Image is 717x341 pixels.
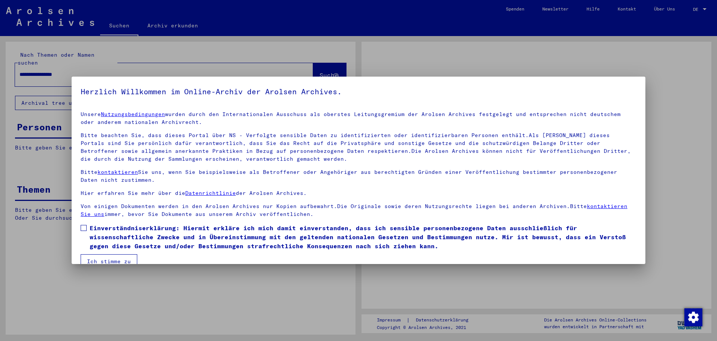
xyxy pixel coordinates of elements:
span: Einverständniserklärung: Hiermit erkläre ich mich damit einverstanden, dass ich sensible personen... [90,223,636,250]
p: Bitte beachten Sie, dass dieses Portal über NS - Verfolgte sensible Daten zu identifizierten oder... [81,131,636,163]
p: Hier erfahren Sie mehr über die der Arolsen Archives. [81,189,636,197]
a: kontaktieren [97,169,138,175]
button: Ich stimme zu [81,254,137,269]
p: Unsere wurden durch den Internationalen Ausschuss als oberstes Leitungsgremium der Arolsen Archiv... [81,110,636,126]
a: Nutzungsbedingungen [101,111,165,118]
img: Zustimmung ändern [684,308,702,326]
h5: Herzlich Willkommen im Online-Archiv der Arolsen Archives. [81,86,636,98]
p: Bitte Sie uns, wenn Sie beispielsweise als Betroffener oder Angehöriger aus berechtigten Gründen ... [81,168,636,184]
a: Datenrichtlinie [185,190,236,196]
p: Von einigen Dokumenten werden in den Arolsen Archives nur Kopien aufbewahrt.Die Originale sowie d... [81,202,636,218]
